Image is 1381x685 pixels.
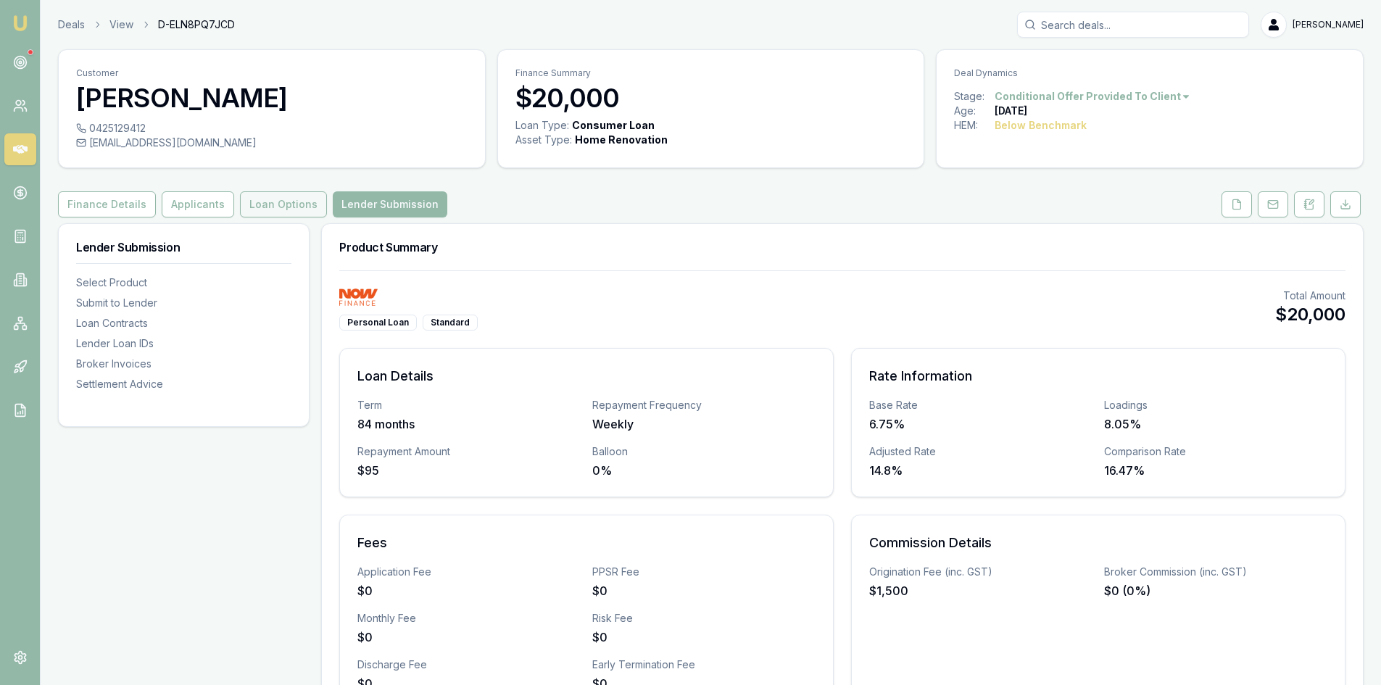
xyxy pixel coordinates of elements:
[339,241,1345,253] h3: Product Summary
[237,191,330,217] a: Loan Options
[515,67,907,79] p: Finance Summary
[357,444,581,459] div: Repayment Amount
[76,296,291,310] div: Submit to Lender
[575,133,668,147] div: Home Renovation
[869,565,1092,579] div: Origination Fee (inc. GST)
[158,17,235,32] span: D-ELN8PQ7JCD
[869,582,1092,599] div: $1,500
[592,611,816,626] div: Risk Fee
[592,462,816,479] div: 0%
[1275,303,1345,326] div: $20,000
[76,316,291,331] div: Loan Contracts
[12,14,29,32] img: emu-icon-u.png
[357,565,581,579] div: Application Fee
[357,398,581,412] div: Term
[357,462,581,479] div: $95
[1275,288,1345,303] div: Total Amount
[515,118,569,133] div: Loan Type:
[159,191,237,217] a: Applicants
[330,191,450,217] a: Lender Submission
[954,67,1345,79] p: Deal Dynamics
[76,67,468,79] p: Customer
[76,377,291,391] div: Settlement Advice
[954,118,995,133] div: HEM:
[995,104,1027,118] div: [DATE]
[58,191,156,217] button: Finance Details
[76,83,468,112] h3: [PERSON_NAME]
[357,366,816,386] h3: Loan Details
[592,565,816,579] div: PPSR Fee
[339,315,417,331] div: Personal Loan
[572,118,655,133] div: Consumer Loan
[58,17,235,32] nav: breadcrumb
[995,89,1191,104] button: Conditional Offer Provided To Client
[76,121,468,136] div: 0425129412
[592,582,816,599] div: $0
[76,241,291,253] h3: Lender Submission
[357,611,581,626] div: Monthly Fee
[357,582,581,599] div: $0
[869,462,1092,479] div: 14.8%
[592,657,816,672] div: Early Termination Fee
[954,89,995,104] div: Stage:
[1104,444,1327,459] div: Comparison Rate
[1293,19,1364,30] span: [PERSON_NAME]
[357,628,581,646] div: $0
[1104,462,1327,479] div: 16.47%
[357,415,581,433] div: 84 months
[1104,415,1327,433] div: 8.05%
[592,628,816,646] div: $0
[515,83,907,112] h3: $20,000
[333,191,447,217] button: Lender Submission
[1104,398,1327,412] div: Loadings
[240,191,327,217] button: Loan Options
[995,118,1087,133] div: Below Benchmark
[76,357,291,371] div: Broker Invoices
[76,336,291,351] div: Lender Loan IDs
[423,315,478,331] div: Standard
[515,133,572,147] div: Asset Type :
[76,275,291,290] div: Select Product
[357,657,581,672] div: Discharge Fee
[1017,12,1249,38] input: Search deals
[954,104,995,118] div: Age:
[162,191,234,217] button: Applicants
[869,533,1327,553] h3: Commission Details
[109,17,133,32] a: View
[869,398,1092,412] div: Base Rate
[339,288,377,306] img: NOW Finance
[592,415,816,433] div: Weekly
[869,415,1092,433] div: 6.75%
[592,444,816,459] div: Balloon
[58,17,85,32] a: Deals
[869,366,1327,386] h3: Rate Information
[76,136,468,150] div: [EMAIL_ADDRESS][DOMAIN_NAME]
[1104,582,1327,599] div: $0 (0%)
[869,444,1092,459] div: Adjusted Rate
[1104,565,1327,579] div: Broker Commission (inc. GST)
[357,533,816,553] h3: Fees
[592,398,816,412] div: Repayment Frequency
[58,191,159,217] a: Finance Details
